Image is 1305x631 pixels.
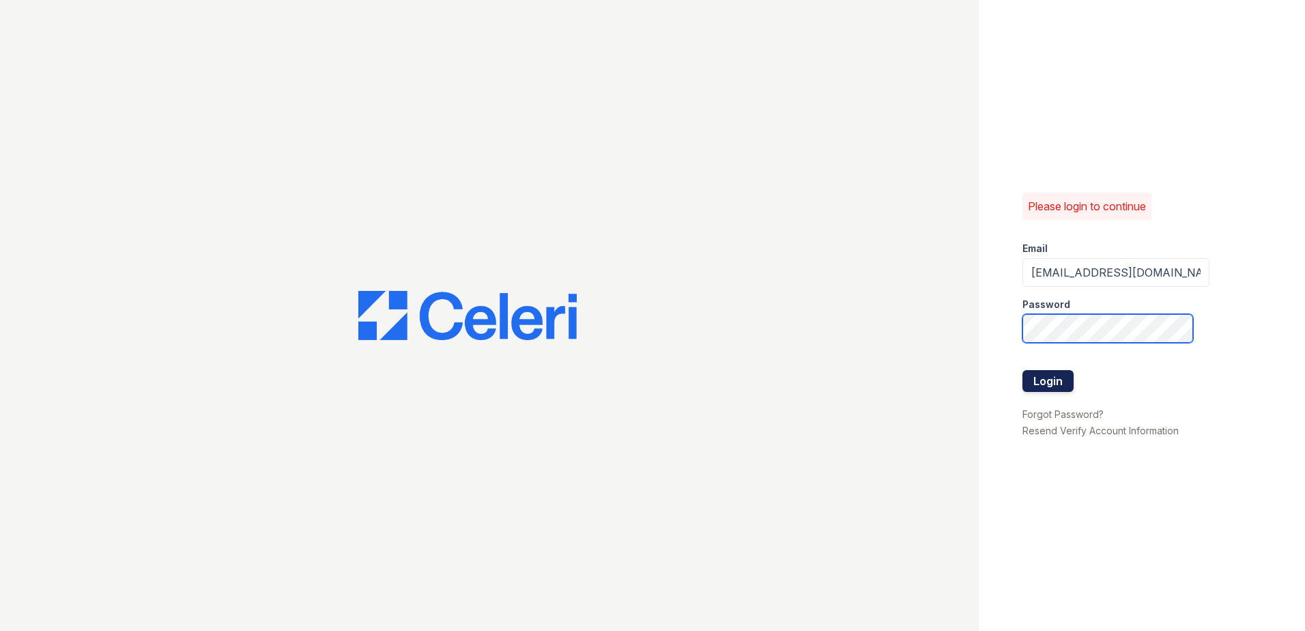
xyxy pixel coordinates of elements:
a: Resend Verify Account Information [1022,425,1179,436]
p: Please login to continue [1028,198,1146,214]
label: Password [1022,298,1070,311]
label: Email [1022,242,1048,255]
a: Forgot Password? [1022,408,1104,420]
img: CE_Logo_Blue-a8612792a0a2168367f1c8372b55b34899dd931a85d93a1a3d3e32e68fde9ad4.png [358,291,577,340]
button: Login [1022,370,1074,392]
